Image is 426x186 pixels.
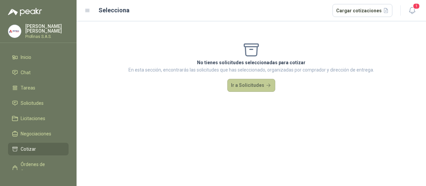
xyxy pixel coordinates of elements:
a: Tareas [8,82,69,94]
p: En esta sección, encontrarás las solicitudes que has seleccionado, organizadas por comprador y di... [128,66,374,74]
a: Solicitudes [8,97,69,109]
button: 1 [406,5,418,17]
span: Cotizar [21,145,36,153]
span: Tareas [21,84,35,92]
p: Profinas S.A.S. [25,35,69,39]
span: 1 [413,3,420,9]
button: Ir a Solicitudes [227,79,275,92]
span: Negociaciones [21,130,51,137]
a: Licitaciones [8,112,69,125]
span: Inicio [21,54,31,61]
img: Company Logo [8,25,21,38]
a: Inicio [8,51,69,64]
a: Negociaciones [8,127,69,140]
h2: Selecciona [99,6,129,15]
span: Órdenes de Compra [21,161,62,175]
a: Cotizar [8,143,69,155]
p: [PERSON_NAME] [PERSON_NAME] [25,24,69,33]
span: Chat [21,69,31,76]
img: Logo peakr [8,8,42,16]
span: Licitaciones [21,115,45,122]
p: No tienes solicitudes seleccionadas para cotizar [128,59,374,66]
a: Chat [8,66,69,79]
a: Órdenes de Compra [8,158,69,178]
span: Solicitudes [21,99,44,107]
button: Cargar cotizaciones [332,4,393,17]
